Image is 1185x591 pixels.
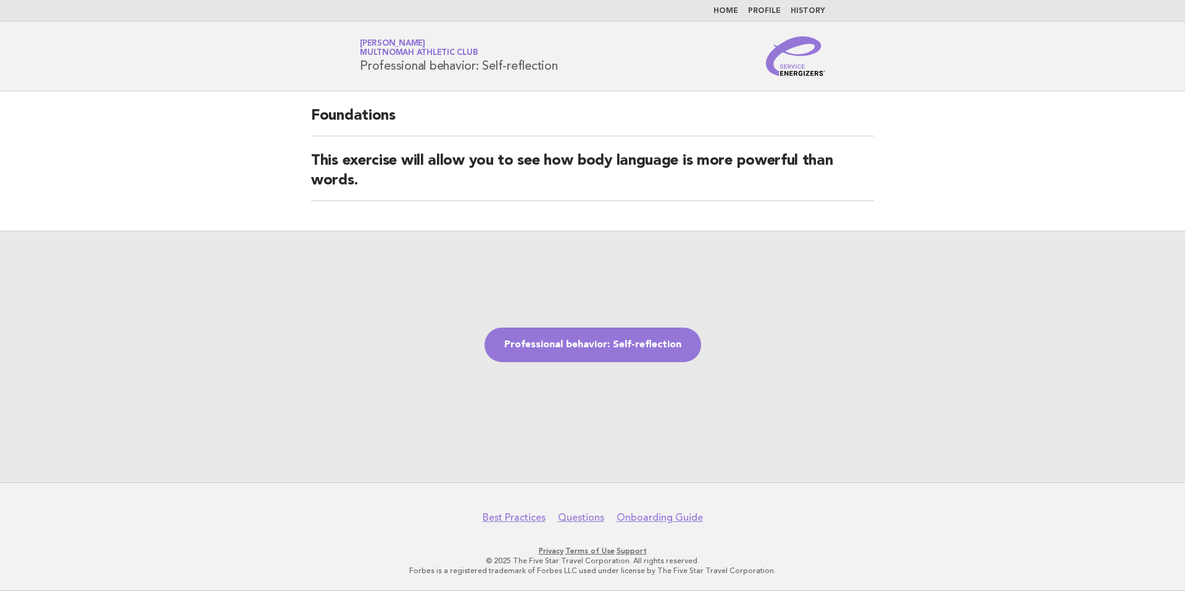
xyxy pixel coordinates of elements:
img: Service Energizers [766,36,825,76]
a: Questions [558,511,604,524]
h1: Professional behavior: Self-reflection [360,40,558,72]
a: Privacy [539,547,563,555]
p: © 2025 The Five Star Travel Corporation. All rights reserved. [215,556,970,566]
p: Forbes is a registered trademark of Forbes LLC used under license by The Five Star Travel Corpora... [215,566,970,576]
a: Best Practices [483,511,546,524]
p: · · [215,546,970,556]
span: Multnomah Athletic Club [360,49,478,57]
h2: Foundations [311,106,874,136]
a: Support [617,547,647,555]
a: Terms of Use [565,547,615,555]
a: [PERSON_NAME]Multnomah Athletic Club [360,39,478,57]
a: Profile [748,7,781,15]
a: Professional behavior: Self-reflection [484,328,701,362]
a: History [791,7,825,15]
a: Onboarding Guide [617,511,703,524]
h2: This exercise will allow you to see how body language is more powerful than words. [311,151,874,201]
a: Home [713,7,738,15]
